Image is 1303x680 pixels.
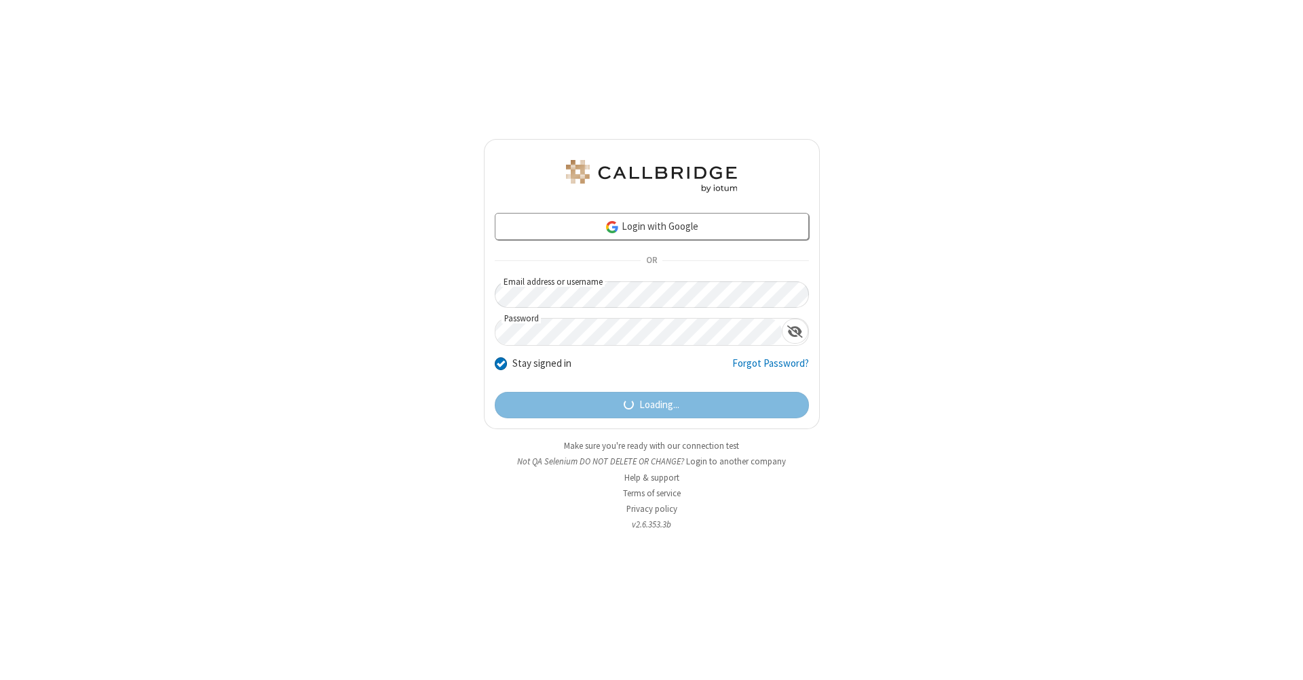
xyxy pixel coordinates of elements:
label: Stay signed in [512,356,571,372]
button: Login to another company [686,455,786,468]
a: Privacy policy [626,503,677,515]
li: Not QA Selenium DO NOT DELETE OR CHANGE? [484,455,820,468]
img: QA Selenium DO NOT DELETE OR CHANGE [563,160,740,193]
a: Login with Google [495,213,809,240]
div: Show password [782,319,808,344]
span: Loading... [639,397,679,413]
span: OR [641,252,662,271]
input: Password [495,319,782,345]
button: Loading... [495,392,809,419]
img: google-icon.png [605,220,620,235]
a: Forgot Password? [732,356,809,382]
input: Email address or username [495,281,809,308]
a: Terms of service [623,487,681,499]
a: Make sure you're ready with our connection test [564,440,739,452]
iframe: Chat [1269,645,1293,671]
li: v2.6.353.3b [484,518,820,531]
a: Help & support [624,472,679,483]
